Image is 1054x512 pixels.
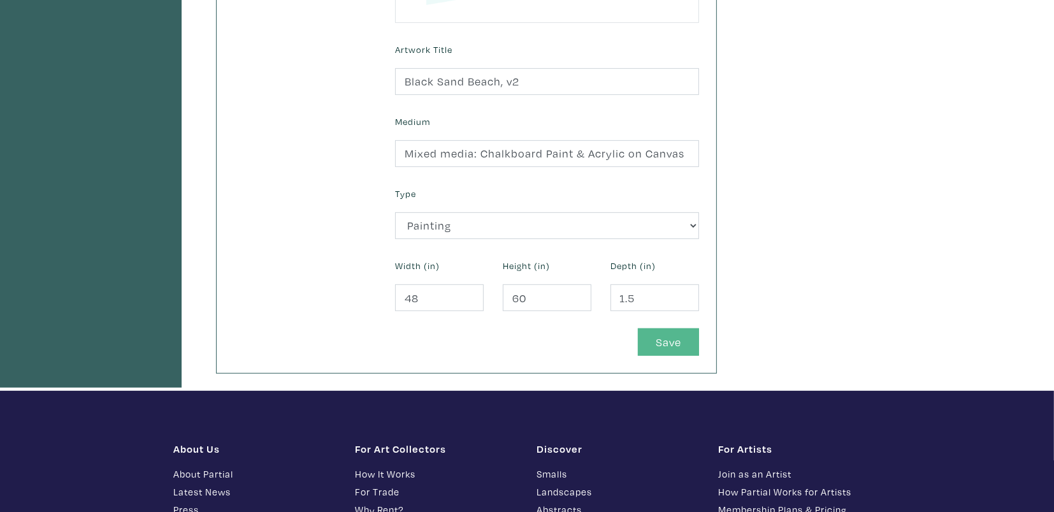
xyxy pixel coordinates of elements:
button: Save [638,328,699,356]
input: (optional) [610,284,699,312]
a: Latest News [173,485,336,499]
a: Smalls [537,467,699,481]
input: Ex. Acrylic on canvas, giclee on photo paper [395,140,699,168]
h1: For Artists [718,443,881,455]
label: Medium [395,115,430,129]
a: How Partial Works for Artists [718,485,881,499]
a: How It Works [355,467,517,481]
h1: About Us [173,443,336,455]
a: Landscapes [537,485,699,499]
label: Artwork Title [395,43,452,57]
a: About Partial [173,467,336,481]
a: Join as an Artist [718,467,881,481]
label: Depth (in) [610,259,656,273]
h1: Discover [537,443,699,455]
label: Width (in) [395,259,440,273]
label: Height (in) [503,259,550,273]
a: For Trade [355,485,517,499]
label: Type [395,187,416,201]
h1: For Art Collectors [355,443,517,455]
